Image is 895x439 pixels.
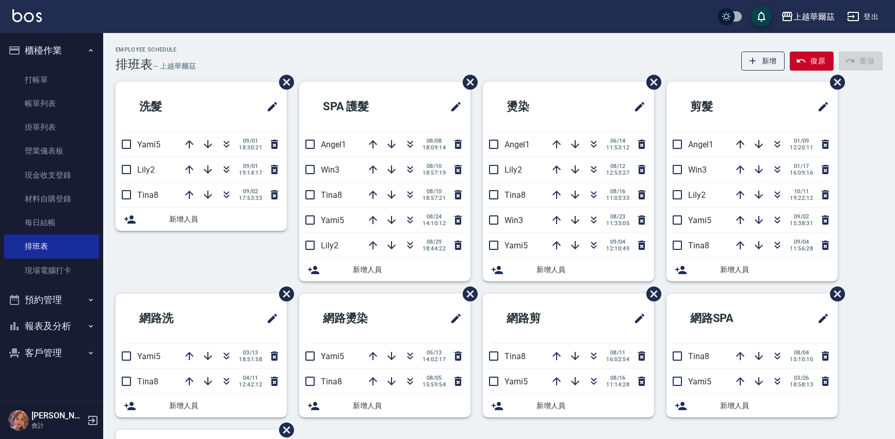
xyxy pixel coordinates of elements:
[422,245,446,252] span: 18:44:22
[153,61,196,72] h6: — 上越華爾茲
[4,187,99,211] a: 材料自購登錄
[422,138,446,144] span: 08/08
[811,94,829,119] span: 修改班表的標題
[536,400,646,411] span: 新增人員
[822,67,847,97] span: 刪除班表
[751,6,772,27] button: save
[422,220,446,227] span: 14:10:12
[811,306,829,331] span: 修改班表的標題
[606,195,629,201] span: 11:03:33
[271,279,296,309] span: 刪除班表
[271,67,296,97] span: 刪除班表
[239,138,262,144] span: 09/01
[666,394,838,417] div: 新增人員
[422,375,446,381] span: 08/05
[239,381,262,388] span: 12:42:12
[422,170,446,176] span: 18:57:19
[505,215,523,225] span: Win3
[422,349,446,356] span: 05/13
[239,170,262,176] span: 19:14:17
[307,300,414,337] h2: 網路燙染
[116,46,196,53] h2: Employee Schedule
[505,165,522,175] span: Lily2
[790,188,813,195] span: 10/11
[505,351,526,361] span: Tina8
[491,300,592,337] h2: 網路剪
[124,300,224,337] h2: 網路洗
[444,94,462,119] span: 修改班表的標題
[124,88,219,125] h2: 洗髮
[666,258,838,281] div: 新增人員
[790,245,813,252] span: 11:56:28
[790,138,813,144] span: 01/09
[606,170,629,176] span: 12:53:27
[4,340,99,366] button: 客戶管理
[444,306,462,331] span: 修改班表的標題
[353,400,462,411] span: 新增人員
[422,239,446,245] span: 08/29
[321,190,342,200] span: Tina8
[491,88,586,125] h2: 燙染
[790,375,813,381] span: 03/26
[790,381,813,388] span: 18:58:13
[4,163,99,187] a: 現金收支登錄
[790,170,813,176] span: 16:09:16
[4,68,99,92] a: 打帳單
[4,211,99,234] a: 每日結帳
[422,195,446,201] span: 18:57:21
[422,356,446,363] span: 14:02:17
[790,239,813,245] span: 09/04
[260,306,279,331] span: 修改班表的標題
[137,165,155,175] span: Lily2
[321,377,342,386] span: Tina8
[239,195,262,201] span: 17:53:33
[353,264,462,275] span: 新增人員
[790,349,813,356] span: 08/04
[422,381,446,388] span: 15:59:54
[741,52,785,71] button: 新增
[455,279,479,309] span: 刪除班表
[299,258,470,281] div: 新增人員
[606,245,629,252] span: 12:10:49
[239,163,262,170] span: 09/01
[321,241,338,250] span: Lily2
[688,377,711,386] span: Yami5
[4,139,99,163] a: 營業儀表板
[688,241,709,250] span: Tina8
[790,144,813,151] span: 12:20:11
[239,188,262,195] span: 09/02
[606,188,629,195] span: 08/16
[606,349,629,356] span: 08/11
[4,234,99,258] a: 排班表
[639,279,663,309] span: 刪除班表
[116,208,287,231] div: 新增人員
[606,163,629,170] span: 08/12
[4,259,99,282] a: 現場電腦打卡
[627,94,646,119] span: 修改班表的標題
[137,140,160,149] span: Yami5
[137,351,160,361] span: Yami5
[4,92,99,115] a: 帳單列表
[422,213,446,220] span: 08/24
[321,351,344,361] span: Yami5
[4,313,99,340] button: 報表及分析
[505,190,526,200] span: Tina8
[169,214,279,225] span: 新增人員
[639,67,663,97] span: 刪除班表
[422,163,446,170] span: 08/10
[688,190,706,200] span: Lily2
[137,377,158,386] span: Tina8
[606,213,629,220] span: 08/23
[505,377,528,386] span: Yami5
[790,195,813,201] span: 19:22:12
[606,220,629,227] span: 11:33:05
[239,349,262,356] span: 03/13
[8,410,29,431] img: Person
[505,140,530,149] span: Angel1
[31,421,84,430] p: 會計
[422,188,446,195] span: 08/10
[321,165,339,175] span: Win3
[299,394,470,417] div: 新增人員
[307,88,414,125] h2: SPA 護髮
[4,115,99,139] a: 掛單列表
